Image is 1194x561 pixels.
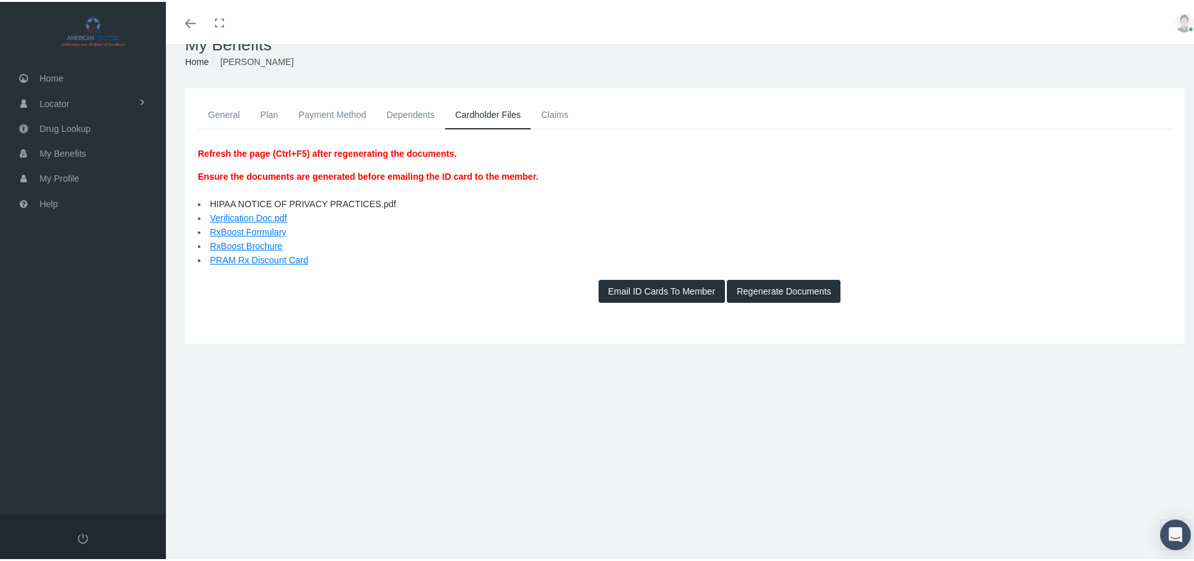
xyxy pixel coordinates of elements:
h1: My Benefits [185,33,1184,53]
span: Help [40,190,58,214]
p: Refresh the page (Ctrl+F5) after regenerating the documents. [198,145,539,159]
a: Payment Method [288,99,377,127]
a: RxBoost Brochure [210,239,283,249]
a: RxBoost Formulary [210,225,287,235]
span: [PERSON_NAME] [220,55,294,65]
a: HIPAA NOTICE OF PRIVACY PRACTICES.pdf [210,197,396,207]
a: General [198,99,250,127]
a: PRAM Rx Discount Card [210,253,308,263]
a: Claims [531,99,579,127]
a: Plan [250,99,288,127]
a: Dependents [377,99,445,127]
a: Home [185,55,209,65]
span: My Profile [40,164,79,189]
p: Ensure the documents are generated before emailing the ID card to the member. [198,168,539,182]
div: Open Intercom Messenger [1160,518,1191,548]
span: Home [40,64,63,89]
img: user-placeholder.jpg [1175,11,1194,31]
a: Cardholder Files [445,99,531,127]
button: Regenerate Documents [727,278,840,301]
button: Email ID Cards To Member [599,278,725,301]
span: Drug Lookup [40,115,91,139]
span: My Benefits [40,140,86,164]
img: AMERICAN TRUSTEE [17,14,170,46]
a: Verification Doc.pdf [210,211,287,221]
span: Locator [40,90,70,114]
